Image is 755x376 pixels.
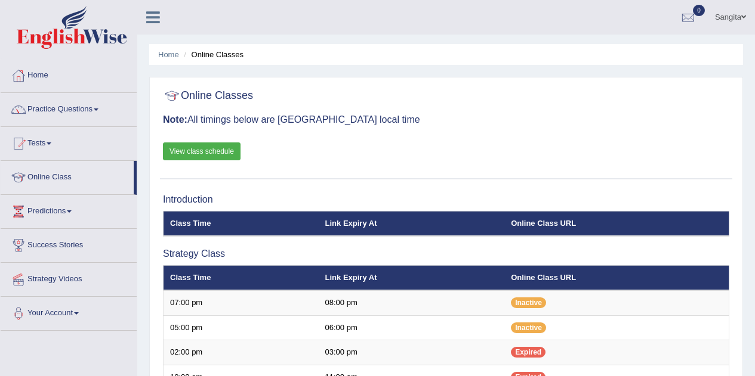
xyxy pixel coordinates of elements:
[1,93,137,123] a: Practice Questions
[164,211,319,236] th: Class Time
[163,194,729,205] h3: Introduction
[504,211,729,236] th: Online Class URL
[163,248,729,259] h3: Strategy Class
[319,211,505,236] th: Link Expiry At
[693,5,705,16] span: 0
[319,315,505,340] td: 06:00 pm
[1,297,137,327] a: Your Account
[163,87,253,105] h2: Online Classes
[504,265,729,290] th: Online Class URL
[163,114,729,125] h3: All timings below are [GEOGRAPHIC_DATA] local time
[164,265,319,290] th: Class Time
[1,263,137,293] a: Strategy Videos
[181,49,244,60] li: Online Classes
[163,114,187,125] b: Note:
[1,161,134,191] a: Online Class
[319,265,505,290] th: Link Expiry At
[163,142,241,160] a: View class schedule
[158,50,179,59] a: Home
[511,347,546,358] span: Expired
[1,127,137,157] a: Tests
[164,290,319,315] td: 07:00 pm
[319,340,505,365] td: 03:00 pm
[1,195,137,225] a: Predictions
[319,290,505,315] td: 08:00 pm
[164,340,319,365] td: 02:00 pm
[511,297,546,308] span: Inactive
[164,315,319,340] td: 05:00 pm
[1,229,137,259] a: Success Stories
[1,59,137,89] a: Home
[511,322,546,333] span: Inactive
